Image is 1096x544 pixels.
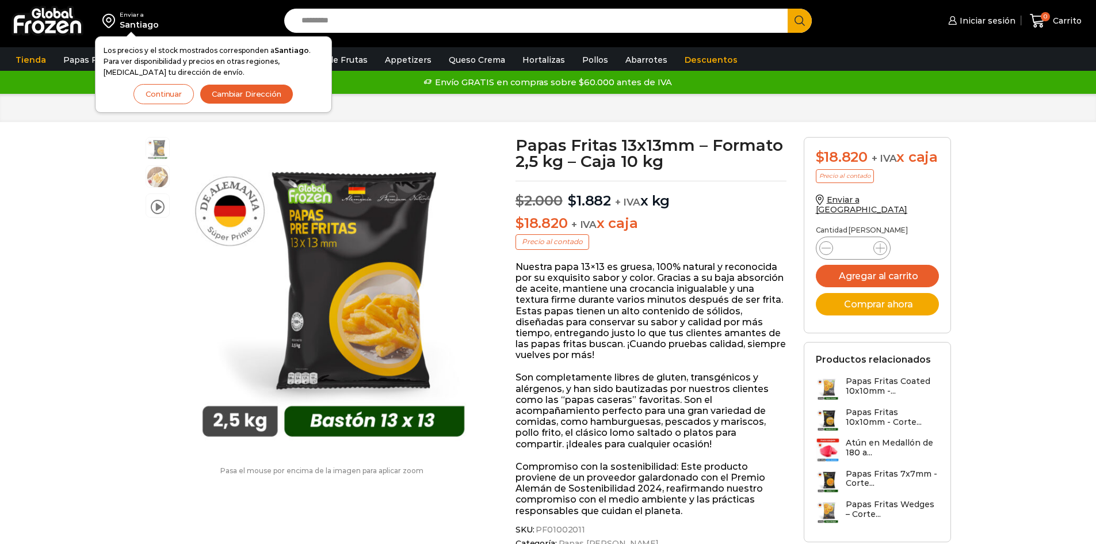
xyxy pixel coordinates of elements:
h3: Atún en Medallón de 180 a... [846,438,939,458]
a: Atún en Medallón de 180 a... [816,438,939,463]
span: PF01002011 [534,525,585,535]
button: Comprar ahora [816,293,939,315]
bdi: 18.820 [515,215,567,231]
span: $ [816,149,824,165]
span: $ [568,192,576,209]
span: + IVA [872,153,897,164]
span: $ [515,192,524,209]
a: Papas Fritas [58,49,121,71]
p: x caja [515,215,786,232]
button: Search button [788,9,812,33]
span: $ [515,215,524,231]
img: address-field-icon.svg [102,11,120,31]
a: Appetizers [379,49,437,71]
p: Cantidad [PERSON_NAME] [816,226,939,234]
a: Descuentos [679,49,743,71]
span: + IVA [615,196,640,208]
span: 13-x-13-2kg [146,138,169,161]
p: Nuestra papa 13×13 es gruesa, 100% natural y reconocida por su exquisito sabor y color. Gracias a... [515,261,786,361]
a: Iniciar sesión [945,9,1015,32]
a: Papas Fritas Coated 10x10mm -... [816,376,939,401]
bdi: 2.000 [515,192,563,209]
p: Pasa el mouse por encima de la imagen para aplicar zoom [146,467,499,475]
div: Enviar a [120,11,159,19]
p: Compromiso con la sostenibilidad: Este producto proviene de un proveedor galardonado con el Premi... [515,461,786,516]
button: Continuar [133,84,194,104]
a: Queso Crema [443,49,511,71]
div: Santiago [120,19,159,31]
h1: Papas Fritas 13x13mm – Formato 2,5 kg – Caja 10 kg [515,137,786,169]
a: Pulpa de Frutas [296,49,373,71]
a: Tienda [10,49,52,71]
button: Agregar al carrito [816,265,939,287]
p: Los precios y el stock mostrados corresponden a . Para ver disponibilidad y precios en otras regi... [104,45,323,78]
h3: Papas Fritas Coated 10x10mm -... [846,376,939,396]
p: Precio al contado [816,169,874,183]
a: Pollos [576,49,614,71]
a: 0 Carrito [1027,7,1084,35]
h3: Papas Fritas Wedges – Corte... [846,500,939,519]
bdi: 18.820 [816,149,868,165]
p: x kg [515,181,786,210]
p: Precio al contado [515,234,589,249]
a: Papas Fritas Wedges – Corte... [816,500,939,524]
div: x caja [816,149,939,166]
a: Papas Fritas 7x7mm - Corte... [816,469,939,494]
a: Enviar a [GEOGRAPHIC_DATA] [816,195,908,215]
span: 13×13 [146,166,169,189]
button: Cambiar Dirección [200,84,293,104]
h3: Papas Fritas 7x7mm - Corte... [846,469,939,489]
strong: Santiago [274,46,309,55]
a: Papas Fritas 10x10mm - Corte... [816,408,939,432]
span: Iniciar sesión [957,15,1015,26]
bdi: 1.882 [568,192,611,209]
h3: Papas Fritas 10x10mm - Corte... [846,408,939,427]
a: Abarrotes [620,49,673,71]
span: + IVA [571,219,597,230]
a: Hortalizas [517,49,571,71]
p: Son completamente libres de gluten, transgénicos y alérgenos, y han sido bautizadas por nuestros ... [515,372,786,449]
input: Product quantity [842,240,864,256]
span: 0 [1041,12,1050,21]
h2: Productos relacionados [816,354,931,365]
span: Carrito [1050,15,1082,26]
span: SKU: [515,525,786,535]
